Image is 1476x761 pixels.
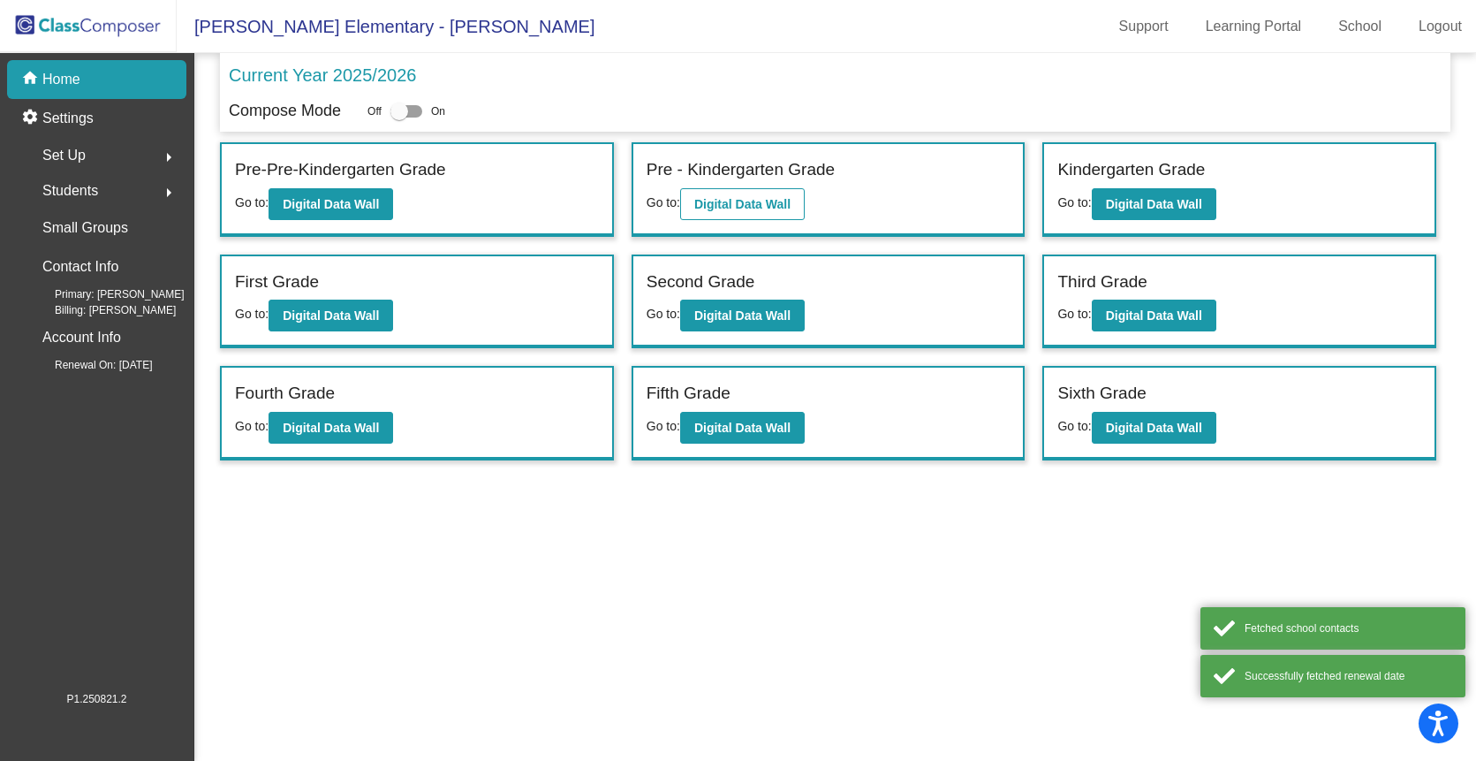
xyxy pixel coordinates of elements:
[235,157,446,183] label: Pre-Pre-Kindergarten Grade
[1057,381,1146,407] label: Sixth Grade
[1057,157,1205,183] label: Kindergarten Grade
[229,62,416,88] p: Current Year 2025/2026
[1092,300,1216,331] button: Digital Data Wall
[1106,421,1202,435] b: Digital Data Wall
[647,307,680,321] span: Go to:
[42,179,98,203] span: Students
[694,421,791,435] b: Digital Data Wall
[283,197,379,211] b: Digital Data Wall
[647,195,680,209] span: Go to:
[1106,308,1202,323] b: Digital Data Wall
[1057,419,1091,433] span: Go to:
[1404,12,1476,41] a: Logout
[1324,12,1396,41] a: School
[42,108,94,129] p: Settings
[1105,12,1183,41] a: Support
[269,412,393,444] button: Digital Data Wall
[235,381,335,407] label: Fourth Grade
[158,147,179,168] mat-icon: arrow_right
[21,69,42,90] mat-icon: home
[680,412,805,444] button: Digital Data Wall
[647,381,730,407] label: Fifth Grade
[1057,195,1091,209] span: Go to:
[229,99,341,123] p: Compose Mode
[235,419,269,433] span: Go to:
[42,325,121,350] p: Account Info
[1092,188,1216,220] button: Digital Data Wall
[42,216,128,240] p: Small Groups
[235,195,269,209] span: Go to:
[26,286,185,302] span: Primary: [PERSON_NAME]
[269,188,393,220] button: Digital Data Wall
[42,143,86,168] span: Set Up
[1245,668,1452,684] div: Successfully fetched renewal date
[177,12,594,41] span: [PERSON_NAME] Elementary - [PERSON_NAME]
[283,421,379,435] b: Digital Data Wall
[42,69,80,90] p: Home
[647,270,755,295] label: Second Grade
[367,103,382,119] span: Off
[26,357,152,373] span: Renewal On: [DATE]
[694,197,791,211] b: Digital Data Wall
[680,300,805,331] button: Digital Data Wall
[235,307,269,321] span: Go to:
[1106,197,1202,211] b: Digital Data Wall
[283,308,379,323] b: Digital Data Wall
[1192,12,1316,41] a: Learning Portal
[26,302,176,318] span: Billing: [PERSON_NAME]
[1057,270,1147,295] label: Third Grade
[694,308,791,323] b: Digital Data Wall
[1057,307,1091,321] span: Go to:
[1245,620,1452,636] div: Fetched school contacts
[269,300,393,331] button: Digital Data Wall
[21,108,42,129] mat-icon: settings
[431,103,445,119] span: On
[647,157,835,183] label: Pre - Kindergarten Grade
[235,270,319,295] label: First Grade
[1092,412,1216,444] button: Digital Data Wall
[158,182,179,203] mat-icon: arrow_right
[42,255,118,279] p: Contact Info
[680,188,805,220] button: Digital Data Wall
[647,419,680,433] span: Go to:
